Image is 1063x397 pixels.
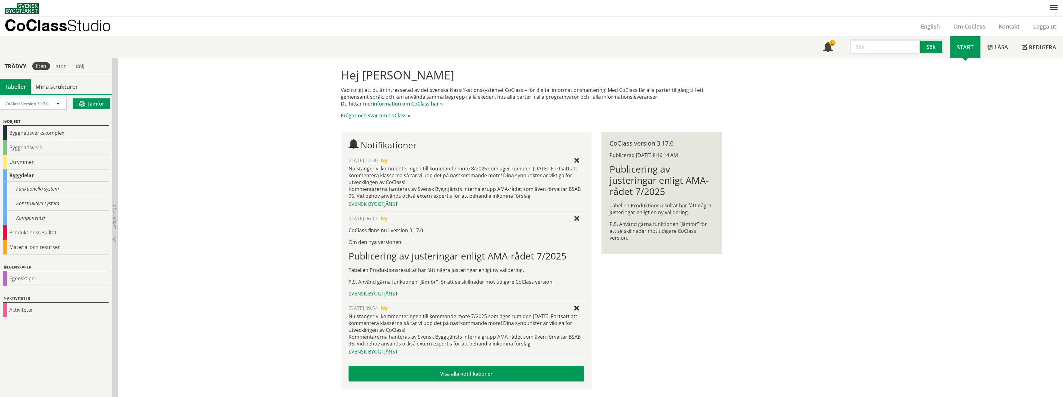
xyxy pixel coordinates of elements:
[3,225,109,240] div: Produktionsresultat
[381,305,388,312] span: Ny
[52,62,70,70] div: stor
[816,36,840,58] a: 5
[3,118,109,126] div: Objekt
[5,17,124,36] a: CoClassStudio
[5,101,48,106] span: CoClass Version 3.17.0
[349,290,584,297] div: Svensk Byggtjänst
[381,215,388,222] span: Ny
[610,221,714,241] p: P.S. Använd gärna funktionen ”Jämför” för att se skillnader mot tidigare CoClass version.
[3,303,109,317] div: Aktiviteter
[349,366,584,381] a: Visa alla notifikationer
[3,126,109,140] div: Byggnadsverkskomplex
[72,62,88,70] div: dölj
[341,68,722,82] h1: Hej [PERSON_NAME]
[5,22,111,29] p: CoClass
[3,271,109,286] div: Egenskaper
[947,23,992,30] a: Om CoClass
[349,239,584,246] p: Om den nya versionen:
[349,227,584,234] p: CoClass finns nu i version 3.17.0
[3,196,109,211] div: Konstruktiva system
[994,43,1008,51] span: Läsa
[610,152,714,159] div: Publicerad [DATE] 8:16:14 AM
[31,79,83,94] a: Mina strukturer
[3,240,109,255] div: Material och resurser
[610,202,714,216] p: Tabellen Produktionsresultat har fått några justeringar enligt en ny validering.
[3,295,109,303] div: Aktiviteter
[3,155,109,169] div: Utrymmen
[349,157,378,164] span: [DATE] 12.30
[112,205,117,229] span: Dölj trädvy
[349,313,584,347] div: Nu stänger vi kommenteringen till kommande möte 7/2025 som äger rum den [DATE]. Fortsätt att komm...
[920,39,943,54] button: Sök
[349,305,378,312] span: [DATE] 09.54
[5,3,39,14] img: Svensk Byggtjänst
[957,43,974,51] span: Start
[361,139,417,151] span: Notifikationer
[73,98,110,109] button: Jämför
[349,348,584,355] div: Svensk Byggtjänst
[1,63,30,70] div: Trädvy
[349,278,584,285] p: P.S. Använd gärna funktionen ”Jämför” för att se skillnader mot tidigare CoClass version.
[1015,36,1063,58] a: Redigera
[823,43,833,53] span: Notifikationer
[341,87,722,107] p: Vad roligt att du är intresserad av det svenska klassifikationssystemet CoClass – för digital inf...
[349,201,584,207] div: Svensk Byggtjänst
[3,140,109,155] div: Byggnadsverk
[3,169,109,182] div: Byggdelar
[341,112,411,119] a: Frågor och svar om CoClass »
[610,140,714,147] div: CoClass version 3.17.0
[850,39,920,54] input: Sök
[3,182,109,196] div: Funktionella system
[373,100,443,107] a: information om CoClass här »
[1026,23,1063,30] a: Logga ut
[610,164,714,197] h1: Publicering av justeringar enligt AMA-rådet 7/2025
[980,36,1015,58] a: Läsa
[349,250,584,262] h1: Publicering av justeringar enligt AMA-rådet 7/2025
[32,62,50,70] div: liten
[349,267,584,273] p: Tabellen Produktionsresultat har fått några justeringar enligt ny validering.
[381,157,388,164] span: Ny
[829,40,836,46] div: 5
[992,23,1026,30] a: Kontakt
[950,36,980,58] a: Start
[349,165,584,199] div: Nu stänger vi kommenteringen till kommande möte 8/2025 som äger rum den [DATE]. Fortsätt att komm...
[914,23,947,30] a: English
[67,16,111,34] span: Studio
[349,215,378,222] span: [DATE] 06.17
[3,211,109,225] div: Komponenter
[3,264,109,271] div: Egenskaper
[1029,43,1056,51] span: Redigera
